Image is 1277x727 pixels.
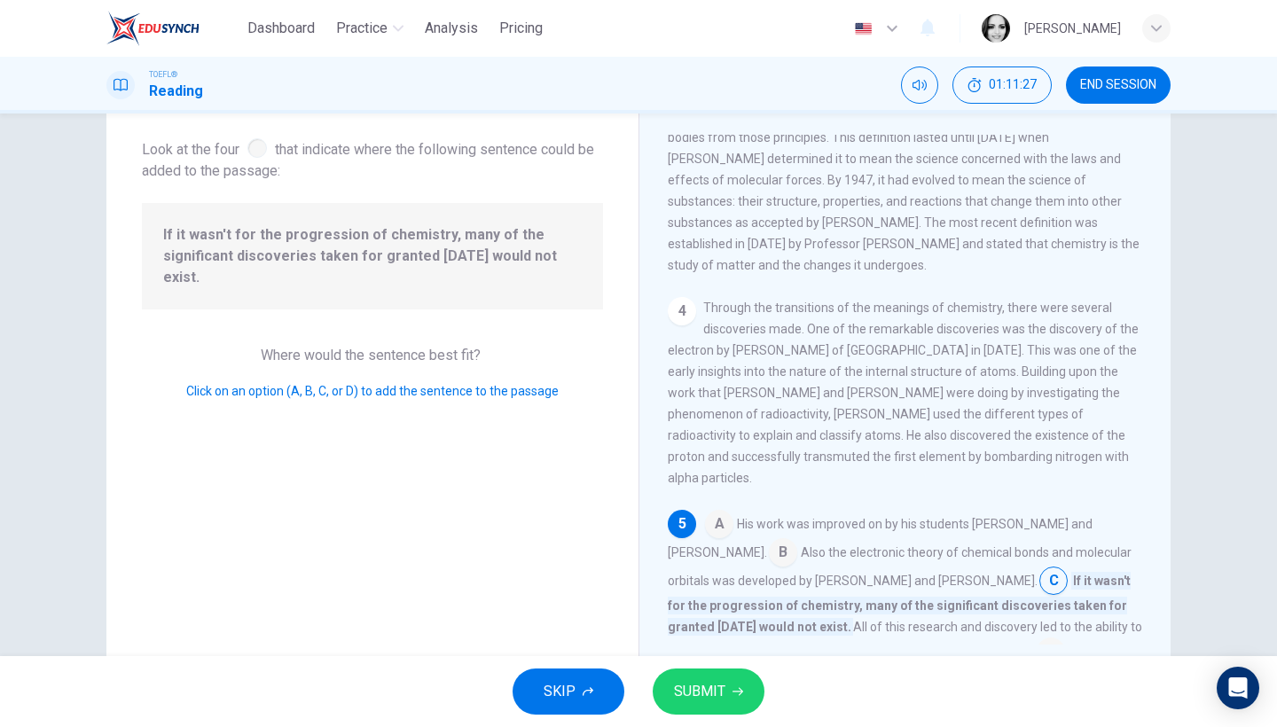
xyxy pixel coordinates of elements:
[989,78,1037,92] span: 01:11:27
[106,11,200,46] img: EduSynch logo
[1217,667,1259,709] div: Open Intercom Messenger
[329,12,411,44] button: Practice
[336,18,388,39] span: Practice
[668,620,1142,659] span: All of this research and discovery led to the ability to understand how different chemicals and e...
[668,88,1140,272] span: Then in [DATE], [PERSON_NAME] defined chemistry as the art of resolving mixed, compound, or aggre...
[1024,18,1121,39] div: [PERSON_NAME]
[668,545,1132,588] span: Also the electronic theory of chemical bonds and molecular orbitals was developed by [PERSON_NAME...
[513,668,624,715] button: SKIP
[668,510,696,538] div: 5
[240,12,322,44] button: Dashboard
[1037,637,1065,666] span: D
[425,18,478,39] span: Analysis
[769,538,797,567] span: B
[1039,567,1068,595] span: C
[149,68,177,81] span: TOEFL®
[544,679,576,704] span: SKIP
[952,66,1052,104] div: Hide
[668,572,1131,636] span: If it wasn't for the progression of chemistry, many of the significant discoveries taken for gran...
[1066,66,1171,104] button: END SESSION
[668,297,696,325] div: 4
[901,66,938,104] div: Mute
[106,11,240,46] a: EduSynch logo
[492,12,550,44] button: Pricing
[186,384,559,398] span: Click on an option (A, B, C, or D) to add the sentence to the passage
[247,18,315,39] span: Dashboard
[852,22,874,35] img: en
[163,224,582,288] span: If it wasn't for the progression of chemistry, many of the significant discoveries taken for gran...
[668,301,1139,485] span: Through the transitions of the meanings of chemistry, there were several discoveries made. One of...
[952,66,1052,104] button: 01:11:27
[499,18,543,39] span: Pricing
[705,510,733,538] span: A
[653,668,764,715] button: SUBMIT
[1080,78,1156,92] span: END SESSION
[418,12,485,44] button: Analysis
[674,679,725,704] span: SUBMIT
[668,517,1093,559] span: His work was improved on by his students [PERSON_NAME] and [PERSON_NAME].
[982,14,1010,43] img: Profile picture
[142,135,603,182] span: Look at the four that indicate where the following sentence could be added to the passage:
[261,347,484,363] span: Where would the sentence best fit?
[149,81,203,102] h1: Reading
